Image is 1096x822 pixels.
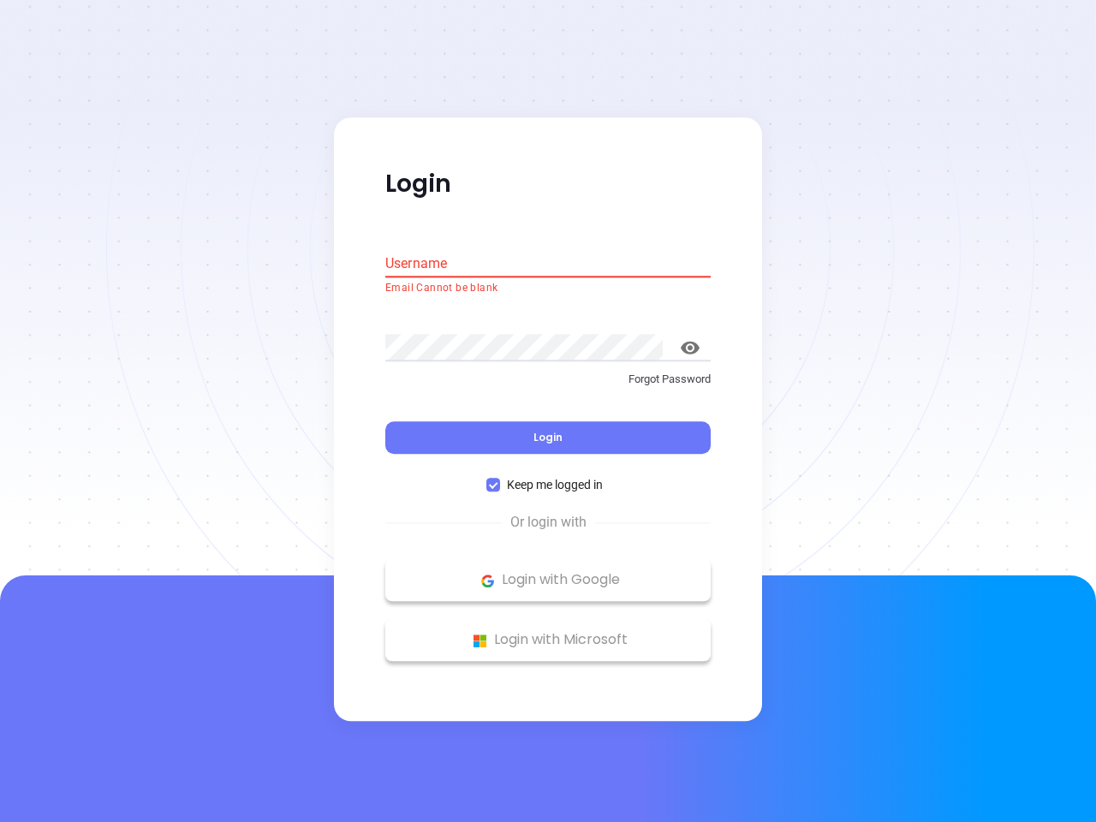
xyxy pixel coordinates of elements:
p: Email Cannot be blank [385,280,711,297]
span: Or login with [502,513,595,533]
p: Login [385,169,711,200]
span: Keep me logged in [500,476,610,495]
p: Login with Microsoft [394,628,702,653]
button: Microsoft Logo Login with Microsoft [385,619,711,662]
img: Microsoft Logo [469,630,491,652]
button: Login [385,422,711,455]
p: Forgot Password [385,371,711,388]
a: Forgot Password [385,371,711,402]
img: Google Logo [477,570,498,592]
p: Login with Google [394,568,702,593]
button: toggle password visibility [670,327,711,368]
span: Login [533,431,563,445]
button: Google Logo Login with Google [385,559,711,602]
